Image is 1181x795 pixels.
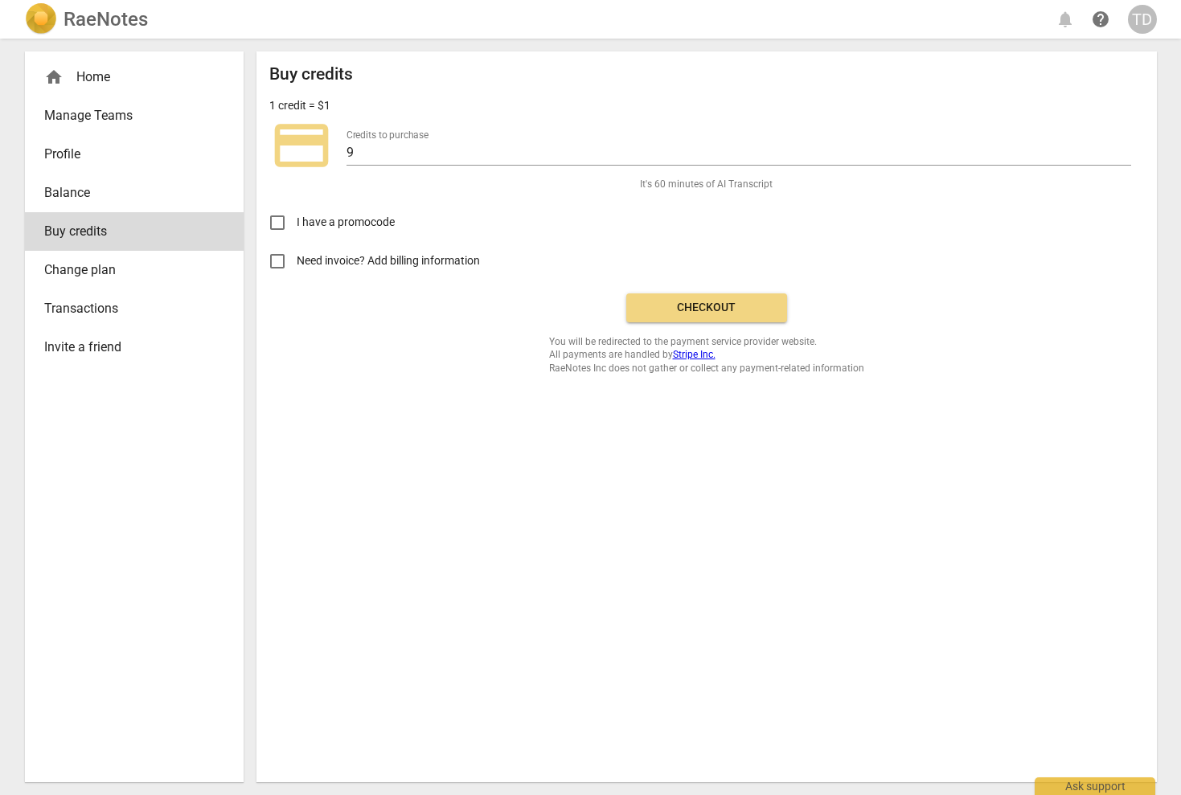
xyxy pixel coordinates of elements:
div: Home [44,68,211,87]
a: Transactions [25,289,244,328]
p: 1 credit = $1 [269,97,330,114]
a: Manage Teams [25,96,244,135]
a: Balance [25,174,244,212]
div: Ask support [1035,777,1155,795]
span: Manage Teams [44,106,211,125]
span: Buy credits [44,222,211,241]
span: I have a promocode [297,214,395,231]
a: Help [1086,5,1115,34]
span: Profile [44,145,211,164]
a: LogoRaeNotes [25,3,148,35]
a: Profile [25,135,244,174]
span: Checkout [639,300,774,316]
h2: Buy credits [269,64,353,84]
h2: RaeNotes [64,8,148,31]
label: Credits to purchase [347,130,429,140]
button: Checkout [626,293,787,322]
span: You will be redirected to the payment service provider website. All payments are handled by RaeNo... [549,335,864,375]
span: Transactions [44,299,211,318]
a: Stripe Inc. [673,349,716,360]
span: Balance [44,183,211,203]
span: Need invoice? Add billing information [297,252,482,269]
span: Change plan [44,260,211,280]
span: help [1091,10,1110,29]
img: Logo [25,3,57,35]
span: home [44,68,64,87]
a: Buy credits [25,212,244,251]
a: Invite a friend [25,328,244,367]
div: Home [25,58,244,96]
a: Change plan [25,251,244,289]
button: TD [1128,5,1157,34]
span: Invite a friend [44,338,211,357]
span: It's 60 minutes of AI Transcript [640,178,773,191]
span: credit_card [269,113,334,178]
